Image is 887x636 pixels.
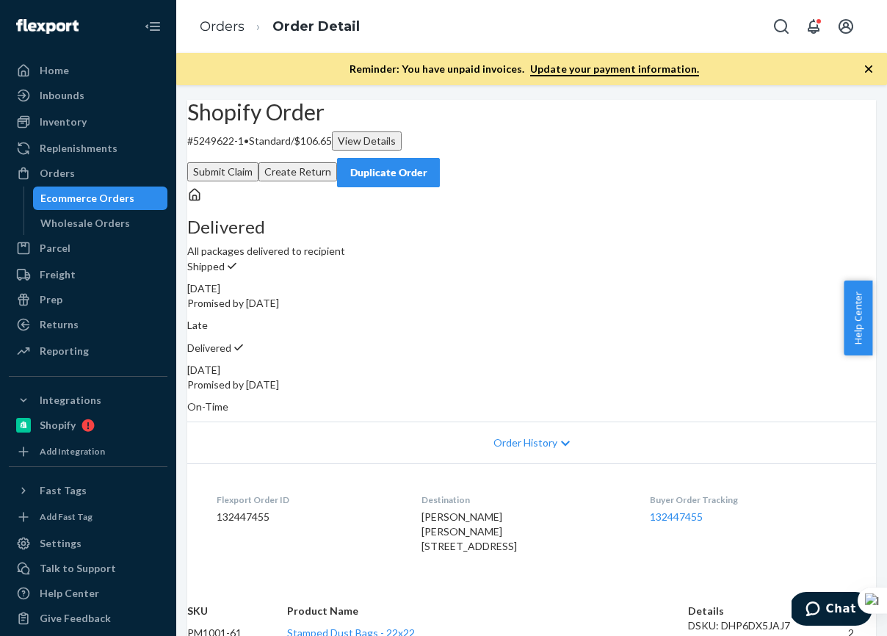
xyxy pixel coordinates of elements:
[217,494,398,506] dt: Flexport Order ID
[187,604,287,618] th: SKU
[40,166,75,181] div: Orders
[337,158,440,187] button: Duplicate Order
[350,62,699,76] p: Reminder: You have unpaid invoices.
[9,339,167,363] a: Reporting
[272,18,360,35] a: Order Detail
[40,344,89,358] div: Reporting
[40,191,134,206] div: Ecommerce Orders
[40,63,69,78] div: Home
[844,281,872,355] button: Help Center
[40,586,99,601] div: Help Center
[767,12,796,41] button: Open Search Box
[493,436,557,450] span: Order History
[9,162,167,185] a: Orders
[40,267,76,282] div: Freight
[688,618,848,633] div: DSKU: DHP6DX5JAJ7
[33,212,168,235] a: Wholesale Orders
[187,340,876,355] p: Delivered
[187,318,876,333] p: Late
[287,604,687,618] th: Product Name
[650,510,703,523] a: 132447455
[187,281,876,296] div: [DATE]
[9,59,167,82] a: Home
[33,187,168,210] a: Ecommerce Orders
[9,110,167,134] a: Inventory
[249,134,291,147] span: Standard
[187,296,876,311] p: Promised by [DATE]
[187,131,876,151] p: # 5249622-1 / $106.65
[40,88,84,103] div: Inbounds
[187,363,876,377] div: [DATE]
[188,5,372,48] ol: breadcrumbs
[40,611,111,626] div: Give Feedback
[831,12,861,41] button: Open account menu
[258,162,337,181] button: Create Return
[40,216,130,231] div: Wholesale Orders
[421,510,517,552] span: [PERSON_NAME] [PERSON_NAME] [STREET_ADDRESS]
[138,12,167,41] button: Close Navigation
[9,532,167,555] a: Settings
[421,494,626,506] dt: Destination
[530,62,699,76] a: Update your payment information.
[792,592,872,629] iframe: Opens a widget where you can chat to one of our agents
[9,137,167,160] a: Replenishments
[40,115,87,129] div: Inventory
[9,413,167,437] a: Shopify
[40,510,93,523] div: Add Fast Tag
[9,582,167,605] a: Help Center
[40,418,76,433] div: Shopify
[16,19,79,34] img: Flexport logo
[187,377,876,392] p: Promised by [DATE]
[9,84,167,107] a: Inbounds
[9,607,167,630] button: Give Feedback
[200,18,245,35] a: Orders
[187,217,876,236] h3: Delivered
[799,12,828,41] button: Open notifications
[40,536,82,551] div: Settings
[9,236,167,260] a: Parcel
[40,393,101,408] div: Integrations
[40,483,87,498] div: Fast Tags
[650,494,847,506] dt: Buyer Order Tracking
[9,443,167,460] a: Add Integration
[40,561,116,576] div: Talk to Support
[350,165,427,180] div: Duplicate Order
[9,508,167,526] a: Add Fast Tag
[244,134,249,147] span: •
[9,313,167,336] a: Returns
[187,217,876,259] div: All packages delivered to recipient
[187,162,258,181] button: Submit Claim
[40,317,79,332] div: Returns
[187,400,876,414] p: On-Time
[40,292,62,307] div: Prep
[187,259,876,274] p: Shipped
[40,241,70,256] div: Parcel
[187,100,876,124] h2: Shopify Order
[9,288,167,311] a: Prep
[9,479,167,502] button: Fast Tags
[338,134,396,148] div: View Details
[688,604,848,618] th: Details
[9,389,167,412] button: Integrations
[9,557,167,580] button: Talk to Support
[40,141,117,156] div: Replenishments
[217,510,398,524] dd: 132447455
[332,131,402,151] button: View Details
[9,263,167,286] a: Freight
[40,445,105,458] div: Add Integration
